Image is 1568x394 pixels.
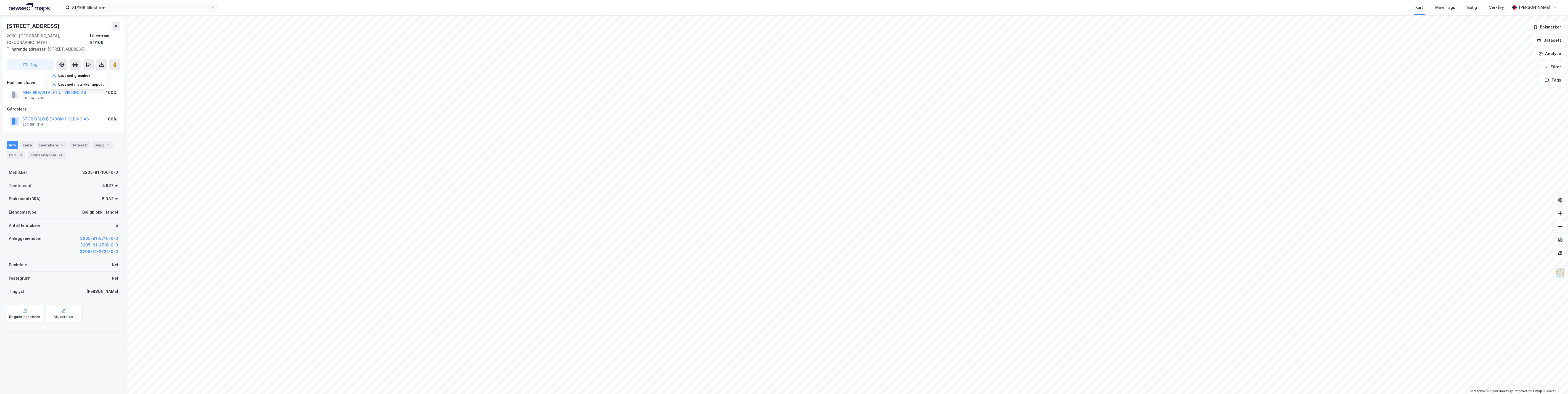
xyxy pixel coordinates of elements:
[9,222,41,229] div: Antall leietakere
[106,116,117,122] div: 100%
[58,82,104,87] div: Last ned matrikkelrapport
[9,315,40,319] div: Reguleringsplaner
[106,89,117,96] div: 100%
[1519,4,1550,11] div: [PERSON_NAME]
[7,141,18,149] div: Info
[9,275,30,282] div: Festegrunn
[22,96,44,100] div: 919 943 785
[59,142,65,148] div: 5
[9,3,50,12] img: logo.a4113a55bc3d86da70a041830d287a7e.svg
[1540,367,1568,394] iframe: Chat Widget
[90,33,120,46] div: Lillestrøm, 81/106
[20,141,34,149] div: Eiere
[7,79,120,86] div: Hjemmelshaver
[82,209,118,216] div: Boligblokk, Handel
[1470,389,1485,393] a: Mapbox
[1515,389,1542,393] a: Improve this map
[9,262,27,268] div: Punktleie
[102,196,118,202] div: 5 032 ㎡
[1415,4,1423,11] div: Kart
[7,151,25,159] div: ESG
[1467,4,1477,11] div: Bolig
[105,142,110,148] div: 1
[1534,48,1566,59] button: Analyse
[1540,75,1566,86] button: Tags
[1532,35,1566,46] button: Datasett
[1539,61,1566,72] button: Filter
[7,33,90,46] div: 2000, [GEOGRAPHIC_DATA], [GEOGRAPHIC_DATA]
[9,235,41,242] div: Anleggseiendom
[7,46,116,52] div: [STREET_ADDRESS]
[7,106,120,112] div: Gårdeiere
[70,3,211,12] input: Søk på adresse, matrikkel, gårdeiere, leietakere eller personer
[80,235,118,242] button: 3205-81-2710-0-0
[1529,22,1566,33] button: Bokmerker
[102,182,118,189] div: 5 927 ㎡
[7,59,54,70] button: Tag
[9,169,27,176] div: Matrikkel
[9,182,31,189] div: Tomteareal
[22,122,43,127] div: 927 661 314
[36,141,67,149] div: Leietakere
[116,222,118,229] div: 5
[1489,4,1504,11] div: Verktøy
[28,151,66,159] div: Transaksjoner
[82,169,118,176] div: 3205-81-106-0-0
[7,22,61,30] div: [STREET_ADDRESS]
[7,47,47,51] span: Tilhørende adresser:
[54,315,73,319] div: Miljøstatus
[1435,4,1455,11] div: Mine Tags
[1487,389,1513,393] a: OpenStreetMap
[9,209,36,216] div: Eiendomstype
[58,73,90,78] div: Last ned grunnbok
[9,196,41,202] div: Bruksareal (BRA)
[80,248,118,255] button: 3205-81-2722-0-0
[80,242,118,248] button: 3205-81-2716-0-0
[1555,268,1566,278] img: Z
[58,152,63,158] div: 14
[86,288,118,295] div: [PERSON_NAME]
[112,275,118,282] div: Nei
[112,262,118,268] div: Nei
[69,141,90,149] div: Datasett
[92,141,113,149] div: Bygg
[9,288,25,295] div: Tinglyst
[17,152,23,158] div: 61
[1540,367,1568,394] div: Kontrollprogram for chat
